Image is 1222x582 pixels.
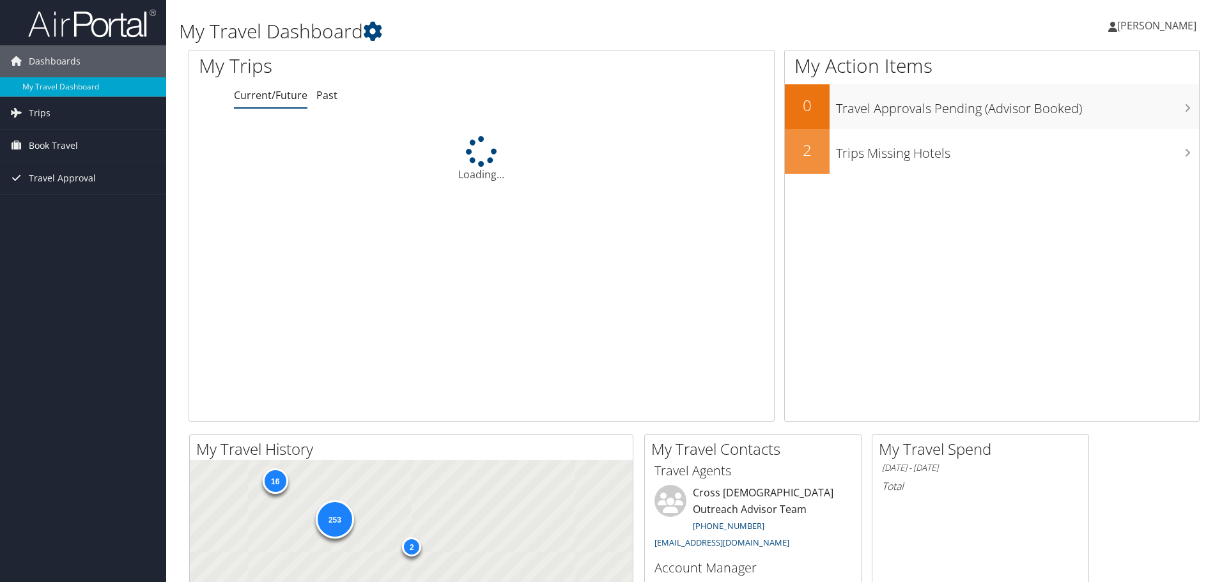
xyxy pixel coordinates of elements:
div: 2 [402,537,421,556]
h1: My Trips [199,52,521,79]
span: Travel Approval [29,162,96,194]
a: [PERSON_NAME] [1108,6,1209,45]
a: Past [316,88,337,102]
div: Loading... [189,136,774,182]
img: airportal-logo.png [28,8,156,38]
h3: Account Manager [654,559,851,577]
h1: My Travel Dashboard [179,18,866,45]
a: 0Travel Approvals Pending (Advisor Booked) [785,84,1199,129]
a: [PHONE_NUMBER] [693,520,764,532]
h6: Total [882,479,1079,493]
h6: [DATE] - [DATE] [882,462,1079,474]
h2: 0 [785,95,830,116]
h2: My Travel History [196,438,633,460]
a: 2Trips Missing Hotels [785,129,1199,174]
h3: Travel Approvals Pending (Advisor Booked) [836,93,1199,118]
h2: My Travel Contacts [651,438,861,460]
h3: Travel Agents [654,462,851,480]
span: Book Travel [29,130,78,162]
a: Current/Future [234,88,307,102]
h2: 2 [785,139,830,161]
a: [EMAIL_ADDRESS][DOMAIN_NAME] [654,537,789,548]
span: Trips [29,97,50,129]
div: 16 [262,468,288,494]
h1: My Action Items [785,52,1199,79]
div: 253 [315,500,353,539]
span: [PERSON_NAME] [1117,19,1196,33]
h3: Trips Missing Hotels [836,138,1199,162]
span: Dashboards [29,45,81,77]
h2: My Travel Spend [879,438,1088,460]
li: Cross [DEMOGRAPHIC_DATA] Outreach Advisor Team [648,485,858,553]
